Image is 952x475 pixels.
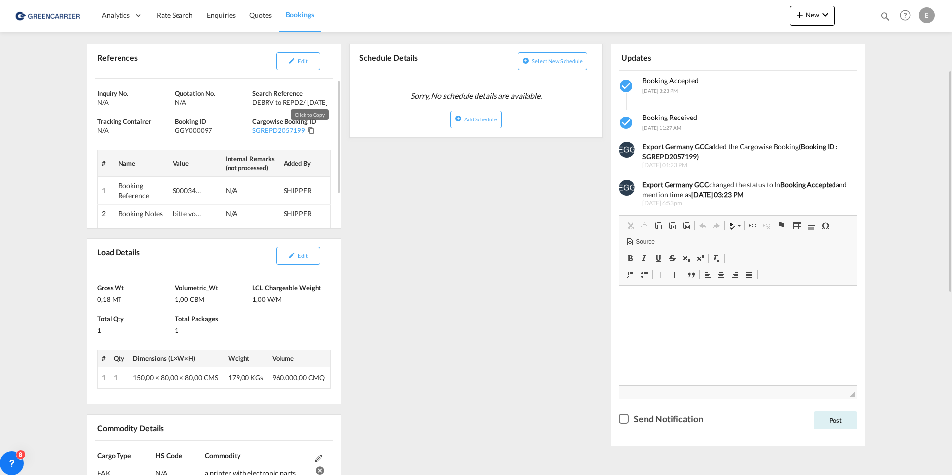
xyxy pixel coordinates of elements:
div: icon-magnify [880,11,891,26]
span: Booking ID [175,118,206,125]
span: 150,00 × 80,00 × 80,00 CMS [133,373,218,382]
div: N/A [226,186,255,196]
a: Subscript [679,252,693,265]
td: Expected Origin Ready Date [115,223,169,261]
th: Added By [280,150,331,176]
div: bitte vor Buchung Bescheid geben, wir müssen die Abholref noch anfordern, sowie das T2LF erstelle... [173,209,203,219]
button: icon-plus 400-fgNewicon-chevron-down [790,6,835,26]
iframe: Editor, editor2 [619,286,857,385]
div: E [919,7,935,23]
span: Quotes [249,11,271,19]
td: 1 [98,177,115,205]
th: # [98,150,115,176]
span: Cargo Type [97,451,131,460]
th: Name [115,150,169,176]
span: 960.000,00 CMQ [272,373,325,382]
strong: Export Germany GCC [642,142,708,151]
span: LCL Chargeable Weight [252,284,321,292]
th: Weight [224,350,268,367]
span: [DATE] 01:23 PM [642,161,850,170]
b: Booking Accepted [780,180,835,189]
td: SHIPPER [280,205,331,223]
td: SHIPPER [280,177,331,205]
md-icon: icon-pencil [288,57,295,64]
div: added the Cargowise Booking [642,142,850,161]
md-icon: Click to Copy [308,127,315,134]
md-icon: icon-checkbox-marked-circle [619,78,635,94]
div: 1 [175,323,250,335]
div: N/A [175,98,250,107]
a: Insert/Remove Bulleted List [637,268,651,281]
button: icon-plus-circleAdd Schedule [450,111,501,128]
div: Load Details [95,243,144,269]
a: Underline (Ctrl+U) [651,252,665,265]
span: New [794,11,831,19]
a: Copy (Ctrl+C) [637,219,651,232]
th: Dimensions (L×W×H) [129,350,224,367]
a: Superscript [693,252,707,265]
img: AAAAABJRU5ErkJggg== [619,142,635,158]
span: Sorry, No schedule details are available. [406,86,546,105]
md-icon: icon-plus-circle [522,57,529,64]
button: icon-pencilEdit [276,247,320,265]
td: Booking Notes [115,205,169,223]
img: AAAAABJRU5ErkJggg== [619,180,635,196]
a: Anchor [774,219,788,232]
th: Volume [268,350,331,367]
span: [DATE] 6:53pm [642,199,850,208]
a: Center [714,268,728,281]
div: GGY000097 [175,126,250,135]
a: Strikethrough [665,252,679,265]
a: Align Left [701,268,714,281]
button: Post [814,411,857,429]
a: Redo (Ctrl+Y) [710,219,723,232]
span: HS Code [155,451,182,460]
a: Block Quote [684,268,698,281]
div: Help [897,7,919,25]
span: Analytics [102,10,130,20]
span: Help [897,7,914,24]
span: Gross Wt [97,284,124,292]
a: Insert Horizontal Line [804,219,818,232]
md-icon: icon-pencil [288,252,295,259]
div: Send Notification [634,413,703,425]
a: Justify [742,268,756,281]
a: Bold (Ctrl+B) [623,252,637,265]
div: N/A [97,98,172,107]
span: Tracking Container [97,118,151,125]
div: N/A [97,126,172,135]
div: DEBRV to REPD2/ 07 September, 2025 [252,98,328,107]
a: Insert Special Character [818,219,832,232]
span: Enquiries [207,11,236,19]
th: Internal Remarks (not processed) [222,150,280,176]
span: Total Qty [97,315,124,323]
button: icon-plus-circleSelect new schedule [518,52,587,70]
b: Export Germany GCC [642,180,709,189]
span: Quotation No. [175,89,215,97]
span: [DATE] 11:27 AM [642,125,681,131]
th: # [98,350,110,367]
md-tooltip: Click to Copy [291,109,329,120]
th: Qty [110,350,128,367]
a: Paste (Ctrl+V) [651,219,665,232]
td: 3 [98,223,115,261]
md-icon: icon-magnify [880,11,891,22]
div: References [95,48,212,74]
div: Schedule Details [357,48,474,73]
td: 2 [98,205,115,223]
span: Bookings [286,10,314,19]
td: Booking Reference [115,177,169,205]
div: 0,18 MT [97,292,172,304]
a: Paste from Word [679,219,693,232]
th: Value [169,150,222,176]
a: Italic (Ctrl+I) [637,252,651,265]
div: 1 [97,323,172,335]
a: Align Right [728,268,742,281]
button: icon-pencilEdit [276,52,320,70]
span: Inquiry No. [97,89,128,97]
b: [DATE] 03:23 PM [691,190,744,199]
a: Remove Format [710,252,723,265]
span: Commodity [205,451,240,460]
